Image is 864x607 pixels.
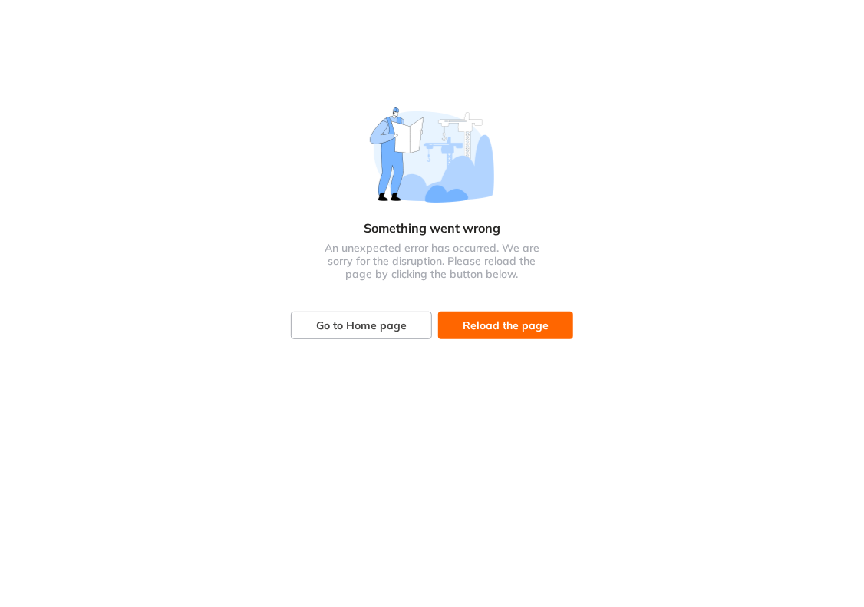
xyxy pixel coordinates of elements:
span: An unexpected error has occurred. We are sorry for the disruption. Please reload the page by clic... [324,242,540,280]
span: Go to Home page [316,317,407,334]
span: Something went wrong [364,221,500,236]
img: Error image [370,107,494,203]
span: Reload the page [463,317,549,334]
button: Reload the page [438,312,573,339]
button: Go to Home page [291,312,432,339]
